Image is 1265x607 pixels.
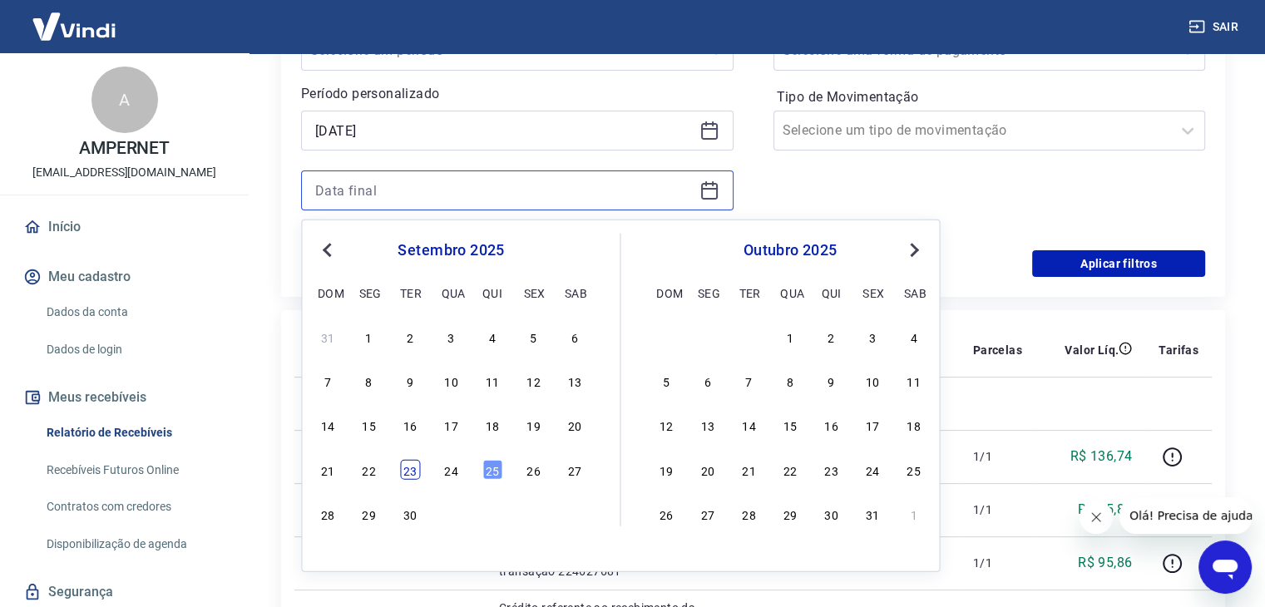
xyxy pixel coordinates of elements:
[739,415,759,435] div: Choose terça-feira, 14 de outubro de 2025
[1032,250,1205,277] button: Aplicar filtros
[780,327,800,347] div: Choose quarta-feira, 1 de outubro de 2025
[656,504,676,524] div: Choose domingo, 26 de outubro de 2025
[698,459,718,479] div: Choose segunda-feira, 20 de outubro de 2025
[315,324,586,526] div: month 2025-09
[904,282,924,302] div: sab
[698,415,718,435] div: Choose segunda-feira, 13 de outubro de 2025
[40,527,229,561] a: Disponibilização de agenda
[441,327,461,347] div: Choose quarta-feira, 3 de setembro de 2025
[359,504,379,524] div: Choose segunda-feira, 29 de setembro de 2025
[655,240,927,260] div: outubro 2025
[973,501,1022,518] p: 1/1
[1185,12,1245,42] button: Sair
[780,282,800,302] div: qua
[441,371,461,391] div: Choose quarta-feira, 10 de setembro de 2025
[359,371,379,391] div: Choose segunda-feira, 8 de setembro de 2025
[20,379,229,416] button: Meus recebíveis
[698,327,718,347] div: Choose segunda-feira, 29 de setembro de 2025
[973,448,1022,465] p: 1/1
[482,459,502,479] div: Choose quinta-feira, 25 de setembro de 2025
[315,240,586,260] div: setembro 2025
[973,342,1022,358] p: Parcelas
[40,333,229,367] a: Dados de login
[862,415,882,435] div: Choose sexta-feira, 17 de outubro de 2025
[565,282,585,302] div: sab
[862,504,882,524] div: Choose sexta-feira, 31 de outubro de 2025
[822,415,842,435] div: Choose quinta-feira, 16 de outubro de 2025
[359,459,379,479] div: Choose segunda-feira, 22 de setembro de 2025
[656,415,676,435] div: Choose domingo, 12 de outubro de 2025
[523,327,543,347] div: Choose sexta-feira, 5 de setembro de 2025
[400,504,420,524] div: Choose terça-feira, 30 de setembro de 2025
[318,371,338,391] div: Choose domingo, 7 de setembro de 2025
[400,415,420,435] div: Choose terça-feira, 16 de setembro de 2025
[656,327,676,347] div: Choose domingo, 28 de setembro de 2025
[565,327,585,347] div: Choose sábado, 6 de setembro de 2025
[32,164,216,181] p: [EMAIL_ADDRESS][DOMAIN_NAME]
[739,371,759,391] div: Choose terça-feira, 7 de outubro de 2025
[656,282,676,302] div: dom
[359,282,379,302] div: seg
[79,140,170,157] p: AMPERNET
[565,504,585,524] div: Choose sábado, 4 de outubro de 2025
[780,504,800,524] div: Choose quarta-feira, 29 de outubro de 2025
[318,504,338,524] div: Choose domingo, 28 de setembro de 2025
[822,327,842,347] div: Choose quinta-feira, 2 de outubro de 2025
[1078,553,1132,573] p: R$ 95,86
[441,415,461,435] div: Choose quarta-feira, 17 de setembro de 2025
[1070,447,1133,466] p: R$ 136,74
[523,282,543,302] div: sex
[904,415,924,435] div: Choose sábado, 18 de outubro de 2025
[40,453,229,487] a: Recebíveis Futuros Online
[20,1,128,52] img: Vindi
[698,282,718,302] div: seg
[400,459,420,479] div: Choose terça-feira, 23 de setembro de 2025
[780,459,800,479] div: Choose quarta-feira, 22 de outubro de 2025
[1198,540,1252,594] iframe: Botão para abrir a janela de mensagens
[655,324,927,526] div: month 2025-10
[739,504,759,524] div: Choose terça-feira, 28 de outubro de 2025
[862,327,882,347] div: Choose sexta-feira, 3 de outubro de 2025
[317,240,337,260] button: Previous Month
[904,327,924,347] div: Choose sábado, 4 de outubro de 2025
[301,84,734,104] p: Período personalizado
[698,371,718,391] div: Choose segunda-feira, 6 de outubro de 2025
[656,459,676,479] div: Choose domingo, 19 de outubro de 2025
[441,504,461,524] div: Choose quarta-feira, 1 de outubro de 2025
[523,459,543,479] div: Choose sexta-feira, 26 de setembro de 2025
[40,490,229,524] a: Contratos com credores
[359,415,379,435] div: Choose segunda-feira, 15 de setembro de 2025
[822,282,842,302] div: qui
[318,459,338,479] div: Choose domingo, 21 de setembro de 2025
[862,459,882,479] div: Choose sexta-feira, 24 de outubro de 2025
[822,459,842,479] div: Choose quinta-feira, 23 de outubro de 2025
[482,504,502,524] div: Choose quinta-feira, 2 de outubro de 2025
[780,415,800,435] div: Choose quarta-feira, 15 de outubro de 2025
[91,67,158,133] div: A
[482,327,502,347] div: Choose quinta-feira, 4 de setembro de 2025
[904,459,924,479] div: Choose sábado, 25 de outubro de 2025
[315,118,693,143] input: Data inicial
[780,371,800,391] div: Choose quarta-feira, 8 de outubro de 2025
[1080,501,1113,534] iframe: Fechar mensagem
[904,371,924,391] div: Choose sábado, 11 de outubro de 2025
[973,555,1022,571] p: 1/1
[40,295,229,329] a: Dados da conta
[315,178,693,203] input: Data final
[482,371,502,391] div: Choose quinta-feira, 11 de setembro de 2025
[318,282,338,302] div: dom
[862,282,882,302] div: sex
[441,282,461,302] div: qua
[318,415,338,435] div: Choose domingo, 14 de setembro de 2025
[523,504,543,524] div: Choose sexta-feira, 3 de outubro de 2025
[1119,497,1252,534] iframe: Mensagem da empresa
[482,415,502,435] div: Choose quinta-feira, 18 de setembro de 2025
[40,416,229,450] a: Relatório de Recebíveis
[20,259,229,295] button: Meu cadastro
[523,371,543,391] div: Choose sexta-feira, 12 de setembro de 2025
[739,459,759,479] div: Choose terça-feira, 21 de outubro de 2025
[739,282,759,302] div: ter
[739,327,759,347] div: Choose terça-feira, 30 de setembro de 2025
[565,415,585,435] div: Choose sábado, 20 de setembro de 2025
[482,282,502,302] div: qui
